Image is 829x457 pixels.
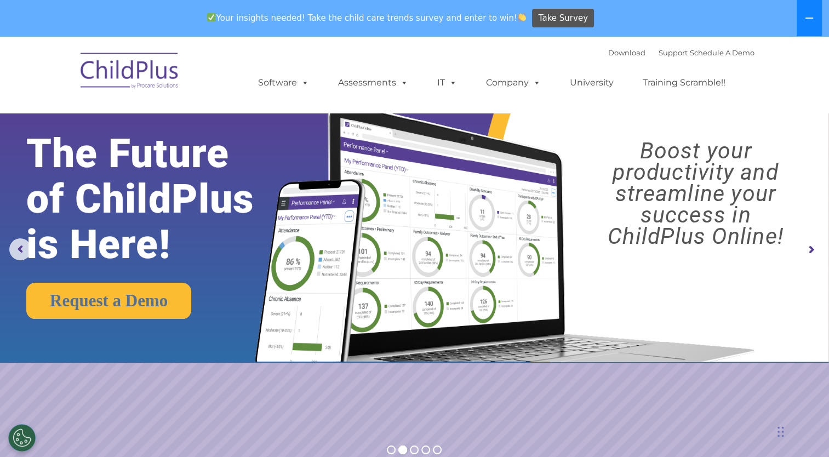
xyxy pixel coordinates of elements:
[573,140,819,247] rs-layer: Boost your productivity and streamline your success in ChildPlus Online!
[532,9,594,28] a: Take Survey
[777,415,784,448] div: Drag
[518,13,526,21] img: 👏
[75,45,185,100] img: ChildPlus by Procare Solutions
[650,339,829,457] iframe: Chat Widget
[426,72,468,94] a: IT
[559,72,625,94] a: University
[539,9,588,28] span: Take Survey
[632,72,736,94] a: Training Scramble!!
[327,72,419,94] a: Assessments
[8,424,36,452] button: Cookies Settings
[659,48,688,57] a: Support
[475,72,552,94] a: Company
[152,72,186,81] span: Last name
[608,48,754,57] font: |
[152,117,199,125] span: Phone number
[203,7,531,28] span: Your insights needed! Take the child care trends survey and enter to win!
[690,48,754,57] a: Schedule A Demo
[207,13,215,21] img: ✅
[608,48,645,57] a: Download
[26,131,291,267] rs-layer: The Future of ChildPlus is Here!
[247,72,320,94] a: Software
[26,283,191,319] a: Request a Demo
